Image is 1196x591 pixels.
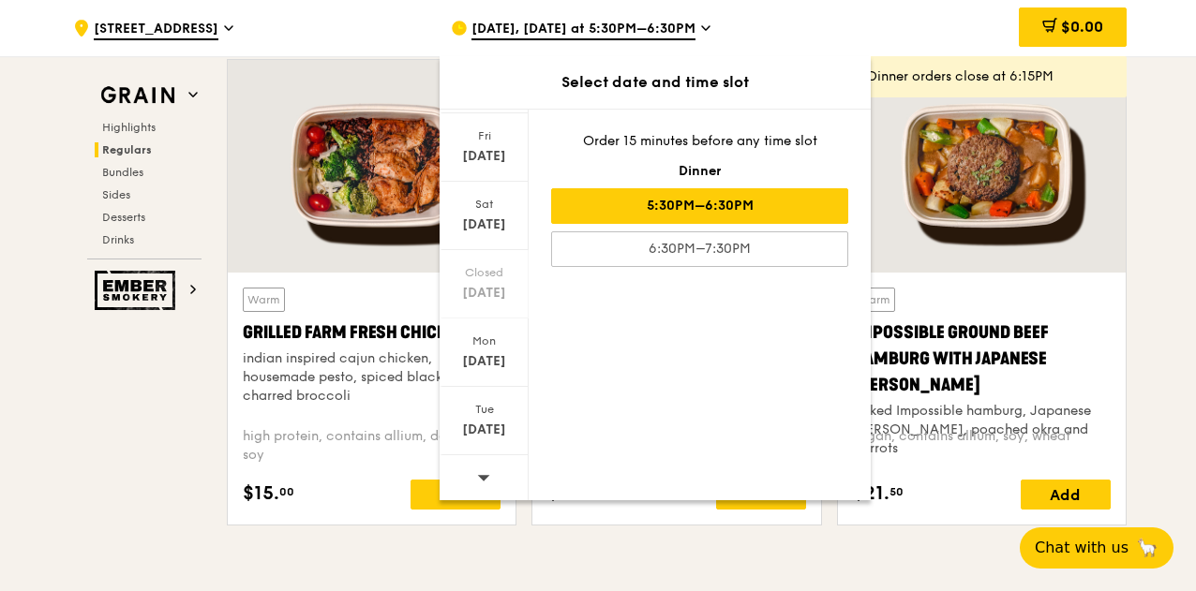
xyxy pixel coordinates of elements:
[411,480,501,510] div: Add
[442,147,526,166] div: [DATE]
[1061,18,1103,36] span: $0.00
[442,284,526,303] div: [DATE]
[442,402,526,417] div: Tue
[853,288,895,312] div: Warm
[853,427,1111,465] div: vegan, contains allium, soy, wheat
[102,233,134,246] span: Drinks
[1021,480,1111,510] div: Add
[279,484,294,499] span: 00
[95,271,181,310] img: Ember Smokery web logo
[1020,527,1174,569] button: Chat with us🦙
[442,197,526,212] div: Sat
[94,20,218,40] span: [STREET_ADDRESS]
[853,319,1111,398] div: Impossible Ground Beef Hamburg with Japanese [PERSON_NAME]
[716,480,806,510] div: Add
[102,211,145,224] span: Desserts
[102,121,156,134] span: Highlights
[442,333,526,348] div: Mon
[442,265,526,280] div: Closed
[102,166,143,179] span: Bundles
[440,71,871,94] div: Select date and time slot
[853,402,1111,458] div: baked Impossible hamburg, Japanese [PERSON_NAME], poached okra and carrots
[243,349,501,406] div: indian inspired cajun chicken, housemade pesto, spiced black rice, charred broccoli
[102,143,152,156] span: Regulars
[868,67,1112,86] div: Dinner orders close at 6:15PM
[551,132,848,151] div: Order 15 minutes before any time slot
[551,162,848,181] div: Dinner
[243,319,501,346] div: Grilled Farm Fresh Chicken
[95,79,181,112] img: Grain web logo
[442,215,526,234] div: [DATE]
[1136,537,1159,559] span: 🦙
[102,188,130,201] span: Sides
[442,128,526,143] div: Fri
[243,480,279,508] span: $15.
[471,20,695,40] span: [DATE], [DATE] at 5:30PM–6:30PM
[442,352,526,371] div: [DATE]
[243,288,285,312] div: Warm
[1035,537,1129,559] span: Chat with us
[442,421,526,439] div: [DATE]
[890,484,904,499] span: 50
[551,188,848,224] div: 5:30PM–6:30PM
[243,427,501,465] div: high protein, contains allium, dairy, nuts, soy
[551,231,848,267] div: 6:30PM–7:30PM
